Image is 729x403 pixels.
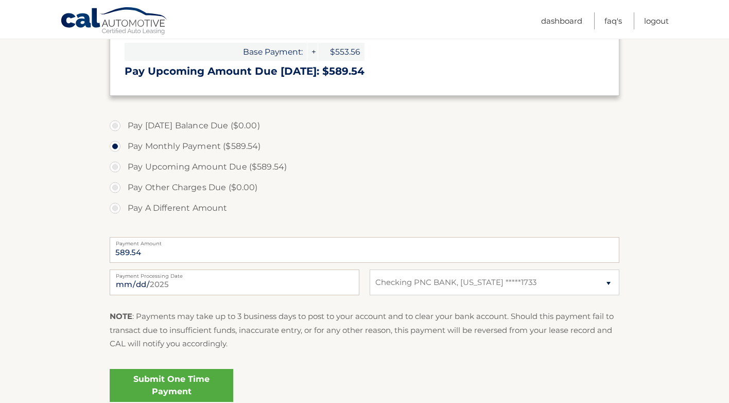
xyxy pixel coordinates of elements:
span: $553.56 [318,43,364,61]
input: Payment Date [110,270,359,295]
a: FAQ's [604,12,622,29]
label: Pay Monthly Payment ($589.54) [110,136,619,157]
h3: Pay Upcoming Amount Due [DATE]: $589.54 [125,65,604,78]
strong: NOTE [110,311,132,321]
input: Payment Amount [110,237,619,263]
span: + [307,43,318,61]
label: Pay Upcoming Amount Due ($589.54) [110,157,619,177]
a: Logout [644,12,669,29]
label: Pay Other Charges Due ($0.00) [110,177,619,198]
label: Pay A Different Amount [110,198,619,219]
a: Dashboard [541,12,582,29]
a: Cal Automotive [60,7,168,37]
span: Base Payment: [125,43,307,61]
a: Submit One Time Payment [110,369,233,402]
label: Payment Processing Date [110,270,359,278]
label: Pay [DATE] Balance Due ($0.00) [110,115,619,136]
label: Payment Amount [110,237,619,245]
p: : Payments may take up to 3 business days to post to your account and to clear your bank account.... [110,310,619,350]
